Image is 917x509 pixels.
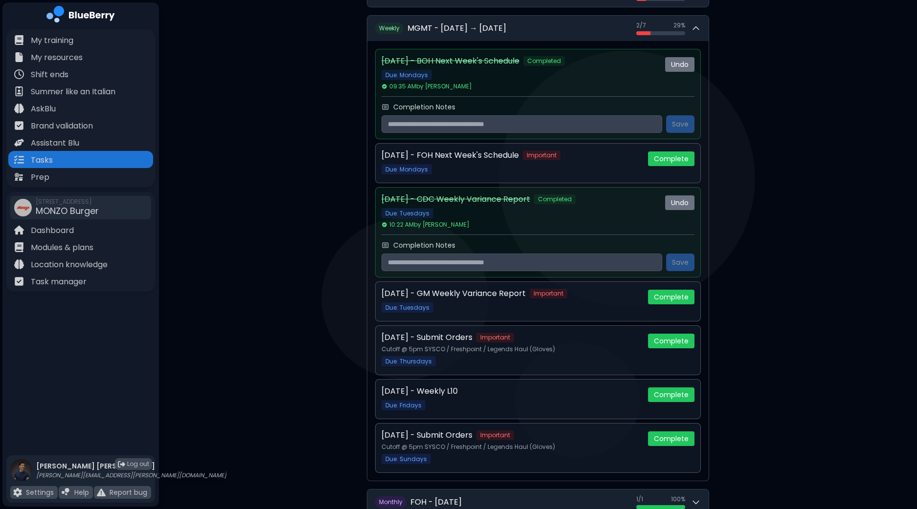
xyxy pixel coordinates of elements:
span: Important [476,430,514,440]
span: Completed [534,194,576,204]
span: Log out [127,460,149,468]
span: Important [476,333,514,342]
h2: MGMT - [DATE] → [DATE] [407,22,506,34]
button: Complete [648,151,694,166]
p: Brand validation [31,120,93,132]
button: Complete [648,290,694,304]
img: file icon [97,488,106,497]
p: [PERSON_NAME] [PERSON_NAME] [36,462,226,470]
button: Undo [665,195,694,210]
p: [DATE] - Submit Orders [381,332,472,343]
p: Cutoff @ 5pm SYSCO / Freshpoint / Legends Haul (Gloves) [381,443,640,451]
img: file icon [14,69,24,79]
span: [STREET_ADDRESS] [36,198,99,206]
p: [DATE] - GM Weekly Variance Report [381,288,526,299]
img: file icon [14,104,24,113]
span: 09:35 AM by [PERSON_NAME] [381,83,472,90]
img: file icon [14,121,24,130]
span: Due: Mondays [381,70,432,80]
p: My resources [31,52,83,64]
span: eekly [385,24,400,32]
p: Report bug [110,488,147,497]
img: file icon [14,138,24,148]
p: Cutoff @ 5pm SYSCO / Freshpoint / Legends Haul (Gloves) [381,345,640,353]
span: Due: Thursdays [381,356,436,366]
button: Save [666,254,694,271]
p: Task manager [31,276,87,288]
p: Dashboard [31,225,74,236]
img: file icon [14,172,24,182]
img: company thumbnail [14,199,32,216]
img: file icon [14,52,24,62]
span: Due: Fridays [381,400,425,410]
p: My training [31,35,73,46]
img: file icon [14,242,24,252]
button: Complete [648,387,694,402]
p: Shift ends [31,69,68,81]
span: M [375,496,406,508]
p: Prep [31,171,49,183]
button: WeeklyMGMT - [DATE] → [DATE]2/729% [367,16,709,41]
label: Completion Notes [393,241,455,250]
label: Completion Notes [393,103,455,111]
span: 100 % [671,495,685,503]
span: 2 / 7 [636,21,646,29]
h2: FOH - [DATE] [410,496,462,508]
p: [DATE] - Weekly L10 [381,385,458,397]
img: file icon [14,259,24,269]
span: 10:22 AM by [PERSON_NAME] [381,221,470,229]
span: 1 / 1 [636,495,643,503]
button: Undo [665,57,694,72]
button: Save [666,115,694,133]
img: file icon [14,86,24,96]
span: Important [523,150,560,160]
img: logout [118,461,125,468]
span: Due: Tuesdays [381,208,433,218]
span: W [375,22,403,34]
p: AskBlu [31,103,56,115]
p: Help [74,488,89,497]
span: onthly [384,498,403,506]
p: [PERSON_NAME][EMAIL_ADDRESS][PERSON_NAME][DOMAIN_NAME] [36,471,226,479]
span: 29 % [673,21,685,29]
p: Location knowledge [31,259,108,271]
p: [DATE] - FOH Next Week's Schedule [381,149,519,161]
span: Due: Sundays [381,454,431,464]
img: company logo [46,6,115,26]
p: [DATE] - CDC Weekly Variance Report [381,193,530,205]
p: Assistant Blu [31,137,79,149]
p: Tasks [31,154,53,166]
button: Complete [648,431,694,446]
img: file icon [14,155,24,165]
span: Important [530,289,567,298]
button: Complete [648,334,694,348]
p: [DATE] - BOH Next Week's Schedule [381,55,519,67]
img: file icon [62,488,70,497]
img: profile photo [10,459,32,491]
span: Due: Tuesdays [381,302,433,313]
p: Modules & plans [31,242,93,254]
img: file icon [14,225,24,235]
img: file icon [14,35,24,45]
img: file icon [13,488,22,497]
span: Completed [523,56,565,66]
p: Summer like an Italian [31,86,115,98]
span: MONZO Burger [36,205,99,217]
p: [DATE] - Submit Orders [381,429,472,441]
p: Settings [26,488,54,497]
span: Due: Mondays [381,164,432,174]
img: file icon [14,276,24,286]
